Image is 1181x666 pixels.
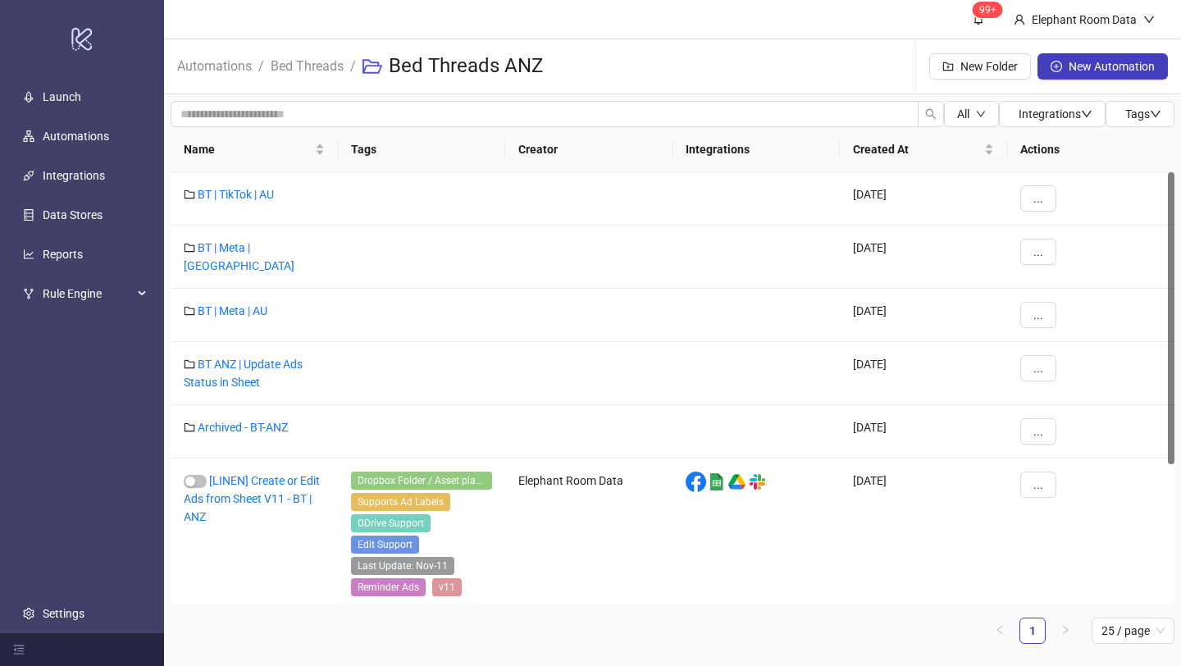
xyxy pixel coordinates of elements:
li: / [258,40,264,93]
button: Integrationsdown [999,101,1106,127]
span: left [995,625,1005,635]
span: plus-circle [1051,61,1062,72]
span: bell [973,13,984,25]
span: folder [184,189,195,200]
span: Integrations [1019,107,1092,121]
span: Created At [853,140,981,158]
a: 1 [1020,618,1045,643]
span: down [976,109,986,119]
span: ... [1033,308,1043,322]
a: Launch [43,90,81,103]
a: Data Stores [43,208,103,221]
button: Alldown [944,101,999,127]
span: folder [184,305,195,317]
span: New Folder [960,60,1018,73]
div: [DATE] [840,458,1007,614]
th: Created At [840,127,1007,172]
a: Reports [43,248,83,261]
span: Name [184,140,312,158]
span: Reminder Ads [351,578,426,596]
span: folder-add [942,61,954,72]
th: Name [171,127,338,172]
button: Tagsdown [1106,101,1174,127]
span: right [1060,625,1070,635]
th: Integrations [673,127,840,172]
span: Dropbox Folder / Asset placement detection [351,472,492,490]
span: Tags [1125,107,1161,121]
div: [DATE] [840,226,1007,289]
th: Tags [338,127,505,172]
a: Integrations [43,169,105,182]
span: ... [1033,245,1043,258]
div: [DATE] [840,342,1007,405]
button: right [1052,618,1078,644]
span: user [1014,14,1025,25]
span: New Automation [1069,60,1155,73]
span: ... [1033,478,1043,491]
span: Last Update: Nov-11 [351,557,454,575]
span: down [1081,108,1092,120]
span: folder [184,358,195,370]
button: left [987,618,1013,644]
span: folder [184,422,195,433]
span: ... [1033,362,1043,375]
span: ... [1033,425,1043,438]
span: Edit Support [351,536,419,554]
button: ... [1020,239,1056,265]
a: Settings [43,607,84,620]
div: Elephant Room Data [505,458,673,614]
div: [DATE] [840,405,1007,458]
span: menu-fold [13,644,25,655]
th: Actions [1007,127,1174,172]
a: Automations [174,56,255,74]
a: Bed Threads [267,56,347,74]
a: Archived - BT-ANZ [198,421,288,434]
span: Rule Engine [43,277,133,310]
span: folder [184,242,195,253]
li: Next Page [1052,618,1078,644]
button: New Folder [929,53,1031,80]
span: ... [1033,192,1043,205]
li: 1 [1019,618,1046,644]
li: Previous Page [987,618,1013,644]
a: BT ANZ | Update Ads Status in Sheet [184,358,303,389]
span: fork [23,288,34,299]
span: 25 / page [1101,618,1165,643]
a: BT | Meta | AU [198,304,267,317]
h3: Bed Threads ANZ [389,53,543,80]
a: BT | TikTok | AU [198,188,274,201]
span: search [925,108,937,120]
span: GDrive Support [351,514,431,532]
span: Supports Ad Labels [351,493,450,511]
a: Automations [43,130,109,143]
div: Page Size [1092,618,1174,644]
button: ... [1020,472,1056,498]
span: folder-open [363,57,382,76]
li: / [350,40,356,93]
span: down [1150,108,1161,120]
button: New Automation [1037,53,1168,80]
button: ... [1020,185,1056,212]
div: Elephant Room Data [1025,11,1143,29]
th: Creator [505,127,673,172]
a: BT | Meta | [GEOGRAPHIC_DATA] [184,241,294,272]
span: down [1143,14,1155,25]
span: v11 [432,578,462,596]
sup: 1693 [973,2,1003,18]
button: ... [1020,355,1056,381]
button: ... [1020,418,1056,445]
span: All [957,107,969,121]
div: [DATE] [840,172,1007,226]
button: ... [1020,302,1056,328]
a: [LINEN] Create or Edit Ads from Sheet V11 - BT | ANZ [184,474,320,523]
div: [DATE] [840,289,1007,342]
